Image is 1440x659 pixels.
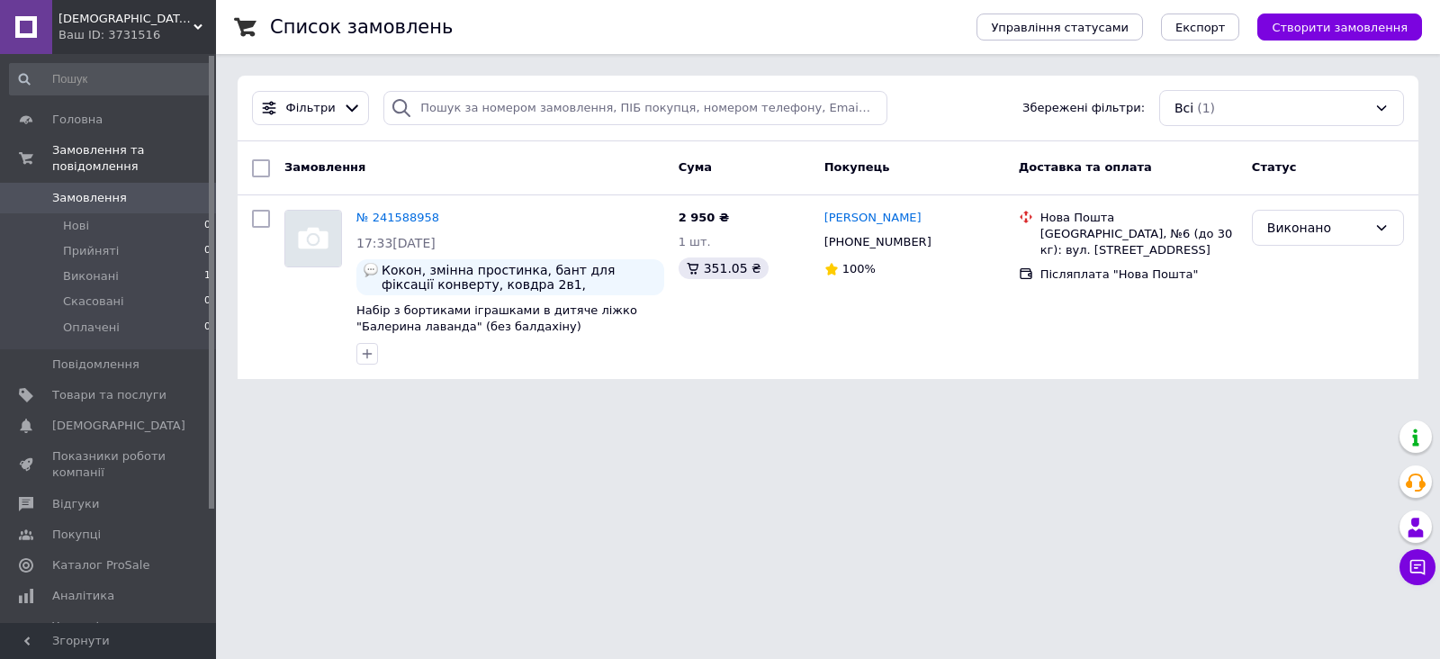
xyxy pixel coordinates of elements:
span: Доставка та оплата [1019,160,1152,174]
span: 0 [204,218,211,234]
button: Управління статусами [976,14,1143,41]
span: Каталог ProSale [52,557,149,573]
div: 351.05 ₴ [679,257,769,279]
span: Прийняті [63,243,119,259]
span: 2 950 ₴ [679,211,729,224]
span: Мама нашила [58,11,193,27]
span: 0 [204,243,211,259]
span: Виконані [63,268,119,284]
span: Нові [63,218,89,234]
input: Пошук за номером замовлення, ПІБ покупця, номером телефону, Email, номером накладної [383,91,887,126]
span: (1) [1197,101,1215,115]
span: Управління сайтом [52,618,166,651]
a: Набір з бортиками іграшками в дитяче ліжко "Балерина лаванда" (без балдахіну) [356,303,637,334]
span: Cума [679,160,712,174]
span: 0 [204,320,211,336]
span: Фільтри [286,100,336,117]
button: Експорт [1161,14,1240,41]
span: Головна [52,112,103,128]
span: Повідомлення [52,357,139,373]
a: № 241588958 [356,211,439,224]
div: Післяплата "Нова Пошта" [1040,266,1237,283]
div: Ваш ID: 3731516 [58,27,216,43]
span: Товари та послуги [52,387,166,403]
img: Фото товару [285,211,341,266]
span: Статус [1252,160,1297,174]
span: Оплачені [63,320,120,336]
span: Покупці [52,527,101,543]
span: 100% [842,262,876,275]
button: Чат з покупцем [1399,549,1435,585]
div: Нова Пошта [1040,210,1237,226]
span: Управління статусами [991,21,1129,34]
a: [PERSON_NAME] [824,210,922,227]
h1: Список замовлень [270,16,453,38]
span: Замовлення [52,190,127,206]
a: Фото товару [284,210,342,267]
a: Створити замовлення [1239,20,1422,33]
input: Пошук [9,63,212,95]
div: [PHONE_NUMBER] [821,230,935,254]
span: 0 [204,293,211,310]
span: Всі [1174,99,1193,117]
span: Замовлення та повідомлення [52,142,216,175]
div: [GEOGRAPHIC_DATA], №6 (до 30 кг): вул. [STREET_ADDRESS] [1040,226,1237,258]
img: :speech_balloon: [364,263,378,277]
span: Кокон, змінна простинка, бант для фіксації конверту, ковдра 2в1, органайзер це точно треба Деталі... [382,263,657,292]
span: 17:33[DATE] [356,236,436,250]
span: Створити замовлення [1272,21,1408,34]
span: Відгуки [52,496,99,512]
span: Збережені фільтри: [1022,100,1145,117]
span: Показники роботи компанії [52,448,166,481]
span: Покупець [824,160,890,174]
span: 1 [204,268,211,284]
span: Замовлення [284,160,365,174]
div: Виконано [1267,218,1367,238]
button: Створити замовлення [1257,14,1422,41]
span: Скасовані [63,293,124,310]
span: Експорт [1175,21,1226,34]
span: 1 шт. [679,235,711,248]
span: [DEMOGRAPHIC_DATA] [52,418,185,434]
span: Аналітика [52,588,114,604]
